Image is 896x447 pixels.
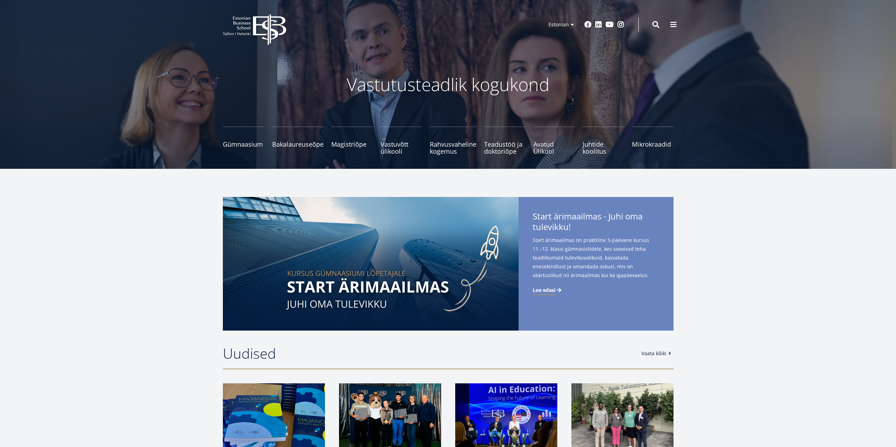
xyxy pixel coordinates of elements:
[484,127,526,155] a: Teadustöö ja doktoriõpe
[533,222,571,232] span: tulevikku!
[533,141,575,155] span: Avatud Ülikool
[606,21,614,28] a: Youtube
[533,287,556,294] span: Loe edasi
[584,21,591,28] a: Facebook
[223,127,264,155] a: Gümnaasium
[331,127,373,155] a: Magistriõpe
[632,141,673,148] span: Mikrokraadid
[632,127,673,155] a: Mikrokraadid
[262,74,635,95] p: Vastutusteadlik kogukond
[595,21,602,28] a: Linkedin
[223,345,634,362] h2: Uudised
[583,141,624,155] span: Juhtide koolitus
[430,141,476,155] span: Rahvusvaheline kogemus
[272,141,324,148] span: Bakalaureuseõpe
[533,127,575,155] a: Avatud Ülikool
[331,141,373,148] span: Magistriõpe
[430,127,476,155] a: Rahvusvaheline kogemus
[381,127,422,155] a: Vastuvõtt ülikooli
[381,141,422,155] span: Vastuvõtt ülikooli
[484,141,526,155] span: Teadustöö ja doktoriõpe
[533,211,659,234] span: Start ärimaailmas - Juhi oma
[223,197,519,331] img: Start arimaailmas
[617,21,624,28] a: Instagram
[583,127,624,155] a: Juhtide koolitus
[641,350,673,357] a: Vaata kõiki
[533,287,563,294] a: Loe edasi
[223,141,264,148] span: Gümnaasium
[533,236,659,280] span: Start ärimaailmas on praktiline 3-päevane kursus 11.–12. klassi gümnasistidele, kes soovivad teha...
[272,127,324,155] a: Bakalaureuseõpe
